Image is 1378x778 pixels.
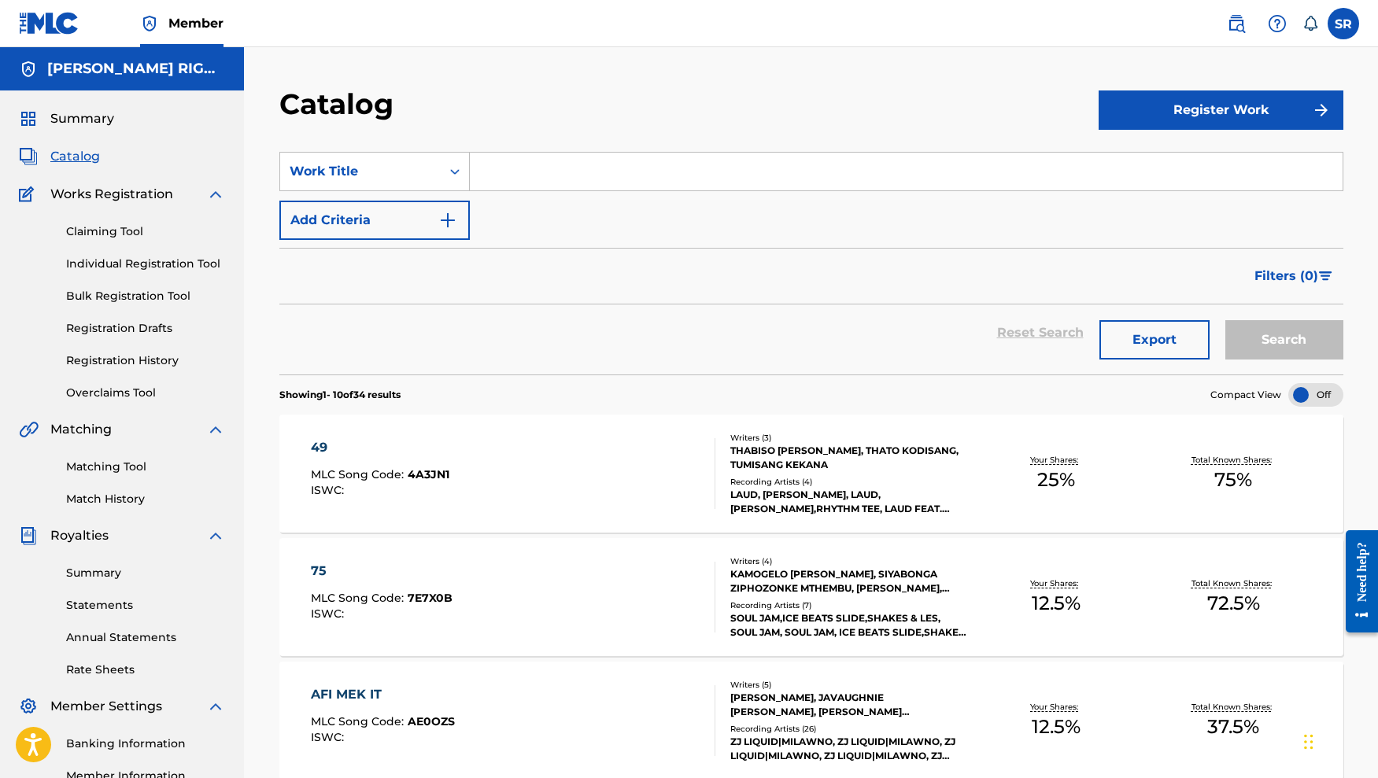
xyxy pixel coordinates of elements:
a: Individual Registration Tool [66,256,225,272]
img: filter [1319,271,1332,281]
p: Total Known Shares: [1191,701,1276,713]
img: expand [206,185,225,204]
span: 12.5 % [1032,589,1081,618]
a: Match History [66,491,225,507]
div: THABISO [PERSON_NAME], THATO KODISANG, TUMISANG KEKANA [730,444,968,472]
img: Accounts [19,60,38,79]
div: Drag [1304,718,1313,765]
img: expand [206,526,225,545]
span: 7E7X0B [408,591,453,605]
img: expand [206,420,225,439]
a: Annual Statements [66,629,225,646]
div: Recording Artists ( 26 ) [730,723,968,735]
span: Works Registration [50,185,173,204]
a: Rate Sheets [66,662,225,678]
span: Summary [50,109,114,128]
div: Help [1262,8,1293,39]
div: Writers ( 4 ) [730,555,968,567]
img: expand [206,697,225,716]
span: Filters ( 0 ) [1254,267,1318,286]
div: Work Title [290,162,431,181]
img: Catalog [19,147,38,166]
div: Notifications [1302,16,1318,31]
span: MLC Song Code : [311,591,408,605]
span: 75 % [1214,466,1252,494]
img: Member Settings [19,697,38,716]
span: 4A3JN1 [408,467,449,481]
p: Total Known Shares: [1191,454,1276,466]
span: 72.5 % [1207,589,1260,618]
p: Showing 1 - 10 of 34 results [279,388,401,402]
span: Catalog [50,147,100,166]
img: MLC Logo [19,12,79,35]
iframe: Resource Center [1334,514,1378,649]
img: Summary [19,109,38,128]
iframe: Chat Widget [1299,702,1378,778]
div: User Menu [1328,8,1359,39]
img: search [1227,14,1246,33]
div: KAMOGELO [PERSON_NAME], SIYABONGA ZIPHOZONKE MTHEMBU, [PERSON_NAME], SIHLE [PERSON_NAME] [730,567,968,595]
a: Statements [66,597,225,614]
button: Filters (0) [1245,256,1343,296]
img: Matching [19,420,39,439]
div: [PERSON_NAME], JAVAUGHNIE [PERSON_NAME], [PERSON_NAME] [PERSON_NAME], [PERSON_NAME], [PERSON_NAME] [730,691,968,719]
span: 12.5 % [1032,713,1081,741]
span: Member [168,14,224,32]
div: Writers ( 5 ) [730,679,968,691]
p: Total Known Shares: [1191,577,1276,589]
a: Summary [66,565,225,581]
div: Recording Artists ( 4 ) [730,476,968,488]
img: Royalties [19,526,38,545]
span: AE0OZS [408,714,455,728]
div: 49 [311,438,449,457]
a: Registration Drafts [66,320,225,337]
a: CatalogCatalog [19,147,100,166]
img: f7272a7cc735f4ea7f67.svg [1312,101,1331,120]
div: ZJ LIQUID|MILAWNO, ZJ LIQUID|MILAWNO, ZJ LIQUID|MILAWNO, ZJ LIQUID|MILAWNO, ZJ LIQUID,MILAWNO [730,735,968,763]
span: Member Settings [50,697,162,716]
p: Your Shares: [1030,701,1082,713]
span: 25 % [1037,466,1075,494]
img: Works Registration [19,185,39,204]
button: Export [1099,320,1210,360]
button: Register Work [1099,90,1343,130]
div: Writers ( 3 ) [730,432,968,444]
div: SOUL JAM,ICE BEATS SLIDE,SHAKES & LES, SOUL JAM, SOUL JAM, ICE BEATS SLIDE,SHAKES & LES,SOUL JAM,... [730,611,968,640]
span: Royalties [50,526,109,545]
div: LAUD, [PERSON_NAME], LAUD,[PERSON_NAME],RHYTHM TEE, LAUD FEAT. THABZA TEE, RHYTHM TEE [730,488,968,516]
a: 49MLC Song Code:4A3JN1ISWC:Writers (3)THABISO [PERSON_NAME], THATO KODISANG, TUMISANG KEKANARecor... [279,415,1343,533]
div: Recording Artists ( 7 ) [730,599,968,611]
span: ISWC : [311,483,348,497]
div: AFI MEK IT [311,685,455,704]
span: Compact View [1210,388,1281,402]
span: MLC Song Code : [311,467,408,481]
img: help [1268,14,1287,33]
span: Matching [50,420,112,439]
a: Banking Information [66,736,225,752]
form: Search Form [279,152,1343,374]
button: Add Criteria [279,201,470,240]
a: 75MLC Song Code:7E7X0BISWC:Writers (4)KAMOGELO [PERSON_NAME], SIYABONGA ZIPHOZONKE MTHEMBU, [PERS... [279,538,1343,656]
span: MLC Song Code : [311,714,408,728]
a: Claiming Tool [66,223,225,240]
span: 37.5 % [1207,713,1259,741]
p: Your Shares: [1030,454,1082,466]
a: Bulk Registration Tool [66,288,225,304]
a: Public Search [1221,8,1252,39]
img: Top Rightsholder [140,14,159,33]
div: 75 [311,562,453,581]
a: Registration History [66,352,225,369]
h2: Catalog [279,87,401,122]
a: Overclaims Tool [66,385,225,401]
a: Matching Tool [66,459,225,475]
h5: FAIRCHILD RIGHTS & MEDIA MANAGEMENT [47,60,225,78]
span: ISWC : [311,607,348,621]
img: 9d2ae6d4665cec9f34b9.svg [438,211,457,230]
p: Your Shares: [1030,577,1082,589]
a: SummarySummary [19,109,114,128]
span: ISWC : [311,730,348,744]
